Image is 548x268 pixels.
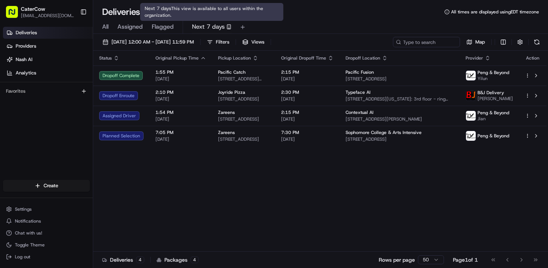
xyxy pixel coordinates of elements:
span: Typeface AI [346,89,371,95]
button: Log out [3,252,90,262]
a: Powered byPylon [53,126,90,132]
span: 2:15 PM [281,109,334,115]
span: Peng & Beyond [478,110,509,116]
span: [DATE] [281,96,334,102]
img: profile_peng_cartwheel.jpg [466,111,476,121]
span: [STREET_ADDRESS][PERSON_NAME] [346,116,454,122]
span: [STREET_ADDRESS] [218,136,269,142]
span: Provider [466,55,483,61]
span: Chat with us! [15,230,42,236]
img: Nash [7,7,22,22]
a: Nash AI [3,54,93,66]
span: [DATE] [281,116,334,122]
div: 📗 [7,109,13,115]
img: profile_peng_cartwheel.jpg [466,71,476,80]
div: 4 [136,256,144,263]
span: Assigned [117,22,143,31]
button: Chat with us! [3,228,90,238]
span: Yilun [478,76,509,82]
span: This view is available to all users within the organization. [145,6,263,18]
span: Analytics [16,70,36,76]
div: Next 7 days [140,3,283,21]
button: Settings [3,204,90,214]
div: Start new chat [25,71,122,79]
span: Joyride Pizza [218,89,245,95]
div: Favorites [3,85,90,97]
span: Jian [478,116,509,122]
a: 💻API Documentation [60,105,123,118]
button: [EMAIL_ADDRESS][DOMAIN_NAME] [21,13,74,19]
a: Deliveries [3,27,93,39]
button: Notifications [3,216,90,226]
a: Providers [3,40,93,52]
span: Zareens [218,109,235,115]
h1: Deliveries [102,6,140,18]
span: Deliveries [16,29,37,36]
div: 💻 [63,109,69,115]
div: Action [525,55,541,61]
span: 1:55 PM [155,69,206,75]
span: [STREET_ADDRESS] [218,96,269,102]
span: [DATE] [155,116,206,122]
span: Original Dropoff Time [281,55,326,61]
button: Views [239,37,268,47]
span: Views [251,39,264,45]
span: [DATE] [155,76,206,82]
span: Knowledge Base [15,108,57,115]
span: Original Pickup Time [155,55,199,61]
a: Analytics [3,67,93,79]
span: Next 7 days [192,22,225,31]
button: Toggle Theme [3,240,90,250]
span: Create [44,182,58,189]
span: Zareens [218,130,235,135]
span: Dropoff Location [346,55,380,61]
span: [DATE] 12:00 AM - [DATE] 11:59 PM [111,39,194,45]
span: [DATE] [281,136,334,142]
button: CaterCow [21,5,45,13]
span: [STREET_ADDRESS] [346,76,454,82]
span: Status [99,55,112,61]
span: 1:54 PM [155,109,206,115]
span: [STREET_ADDRESS][US_STATE]: 3rd floor - ring black doorbell on reception desk, [GEOGRAPHIC_DATA],... [346,96,454,102]
span: Sophomore College & Arts Intensive [346,130,422,135]
span: Settings [15,206,32,212]
span: [DATE] [281,76,334,82]
span: [STREET_ADDRESS] [218,116,269,122]
span: All times are displayed using EDT timezone [451,9,539,15]
span: 2:15 PM [281,69,334,75]
span: Contextual AI [346,109,374,115]
button: Refresh [532,37,542,47]
span: B&J Delivery [478,90,504,96]
div: Deliveries [102,256,144,264]
a: 📗Knowledge Base [4,105,60,118]
p: Welcome 👋 [7,30,136,42]
span: [PERSON_NAME] [478,96,513,102]
p: Rows per page [379,256,415,264]
span: Pickup Location [218,55,251,61]
img: profile_peng_cartwheel.jpg [466,131,476,141]
span: Providers [16,43,36,50]
span: [DATE] [155,96,206,102]
input: Type to search [393,37,460,47]
span: Pacific Catch [218,69,246,75]
span: Pylon [74,126,90,132]
span: Log out [15,254,30,260]
span: Map [475,39,485,45]
div: 4 [190,256,199,263]
span: [STREET_ADDRESS][PERSON_NAME] [218,76,269,82]
span: 7:05 PM [155,130,206,135]
span: 2:10 PM [155,89,206,95]
div: We're available if you need us! [25,79,94,84]
span: All [102,22,108,31]
button: Filters [204,37,233,47]
span: Notifications [15,218,41,224]
span: 7:30 PM [281,130,334,135]
input: Clear [19,48,123,56]
span: [STREET_ADDRESS] [346,136,454,142]
span: API Documentation [70,108,120,115]
span: Peng & Beyond [478,70,509,76]
button: Start new chat [127,73,136,82]
span: [DATE] [155,136,206,142]
span: 2:30 PM [281,89,334,95]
